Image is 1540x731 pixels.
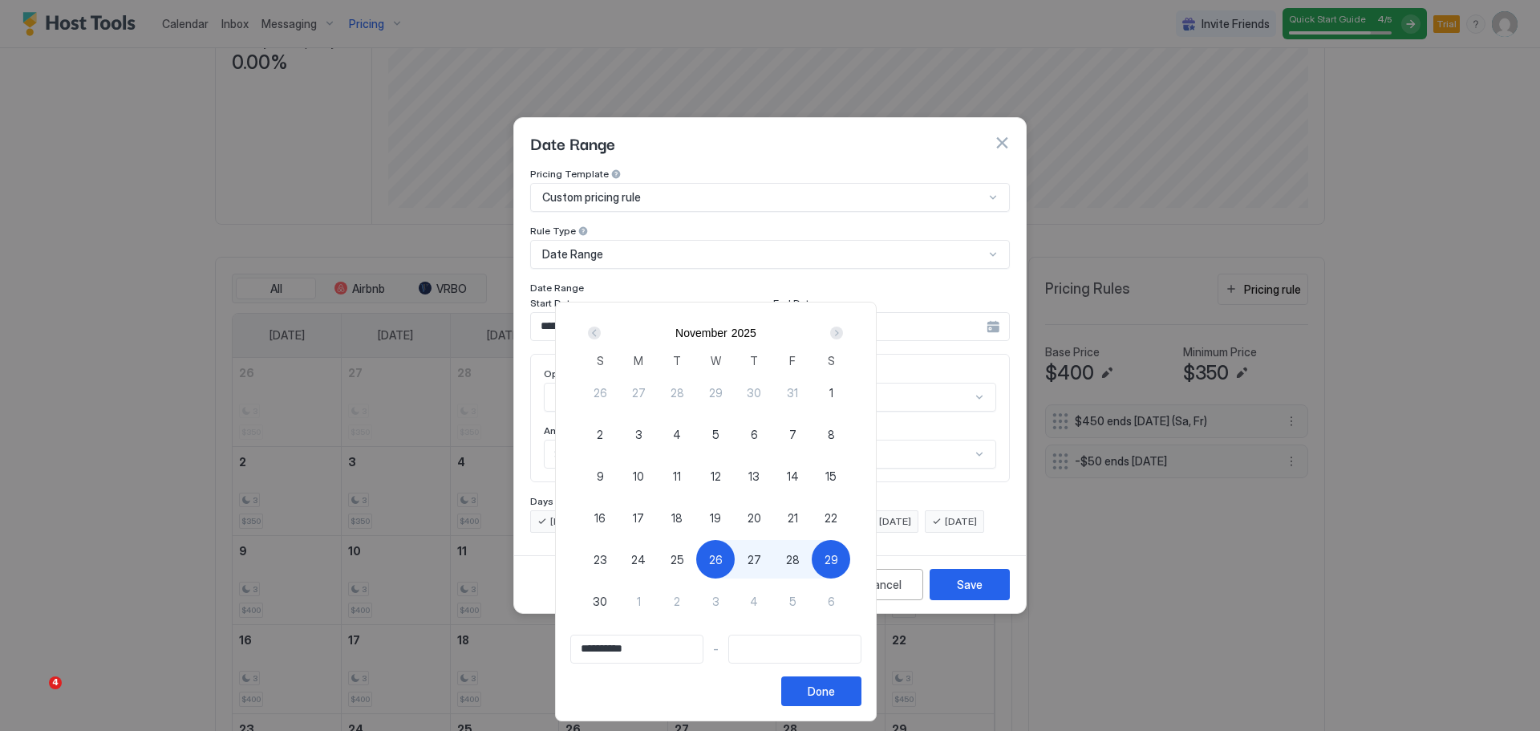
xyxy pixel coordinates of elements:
[750,593,758,610] span: 4
[710,510,721,526] span: 19
[673,352,681,369] span: T
[671,384,684,401] span: 28
[735,457,773,495] button: 13
[619,582,658,620] button: 1
[812,498,850,537] button: 22
[658,540,696,579] button: 25
[658,582,696,620] button: 2
[789,593,796,610] span: 5
[787,468,799,485] span: 14
[581,498,619,537] button: 16
[673,426,681,443] span: 4
[773,457,812,495] button: 14
[658,498,696,537] button: 18
[828,352,835,369] span: S
[581,415,619,453] button: 2
[812,457,850,495] button: 15
[581,540,619,579] button: 23
[825,510,837,526] span: 22
[658,457,696,495] button: 11
[619,373,658,412] button: 27
[673,468,681,485] span: 11
[747,384,761,401] span: 30
[773,373,812,412] button: 31
[635,426,642,443] span: 3
[581,373,619,412] button: 26
[789,426,796,443] span: 7
[712,426,719,443] span: 5
[696,540,735,579] button: 26
[632,384,646,401] span: 27
[593,593,607,610] span: 30
[825,323,846,343] button: Next
[696,415,735,453] button: 5
[594,510,606,526] span: 16
[773,415,812,453] button: 7
[748,551,761,568] span: 27
[696,498,735,537] button: 19
[735,373,773,412] button: 30
[789,352,796,369] span: F
[581,457,619,495] button: 9
[787,384,798,401] span: 31
[594,551,607,568] span: 23
[709,551,723,568] span: 26
[825,551,838,568] span: 29
[812,540,850,579] button: 29
[812,373,850,412] button: 1
[748,510,761,526] span: 20
[751,426,758,443] span: 6
[696,373,735,412] button: 29
[735,415,773,453] button: 6
[781,676,861,706] button: Done
[585,323,606,343] button: Prev
[712,593,719,610] span: 3
[735,498,773,537] button: 20
[748,468,760,485] span: 13
[49,676,62,689] span: 4
[773,540,812,579] button: 28
[597,426,603,443] span: 2
[773,498,812,537] button: 21
[731,327,756,339] button: 2025
[675,327,727,339] button: November
[581,582,619,620] button: 30
[713,642,719,656] span: -
[619,540,658,579] button: 24
[597,352,604,369] span: S
[825,468,837,485] span: 15
[633,468,644,485] span: 10
[709,384,723,401] span: 29
[711,352,721,369] span: W
[808,683,835,700] div: Done
[735,582,773,620] button: 4
[786,551,800,568] span: 28
[16,676,55,715] iframe: Intercom live chat
[594,384,607,401] span: 26
[671,510,683,526] span: 18
[735,540,773,579] button: 27
[658,373,696,412] button: 28
[828,593,835,610] span: 6
[773,582,812,620] button: 5
[788,510,798,526] span: 21
[597,468,604,485] span: 9
[633,510,644,526] span: 17
[634,352,643,369] span: M
[711,468,721,485] span: 12
[812,415,850,453] button: 8
[696,582,735,620] button: 3
[631,551,646,568] span: 24
[671,551,684,568] span: 25
[674,593,680,610] span: 2
[812,582,850,620] button: 6
[619,415,658,453] button: 3
[828,426,835,443] span: 8
[637,593,641,610] span: 1
[829,384,833,401] span: 1
[619,498,658,537] button: 17
[750,352,758,369] span: T
[696,457,735,495] button: 12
